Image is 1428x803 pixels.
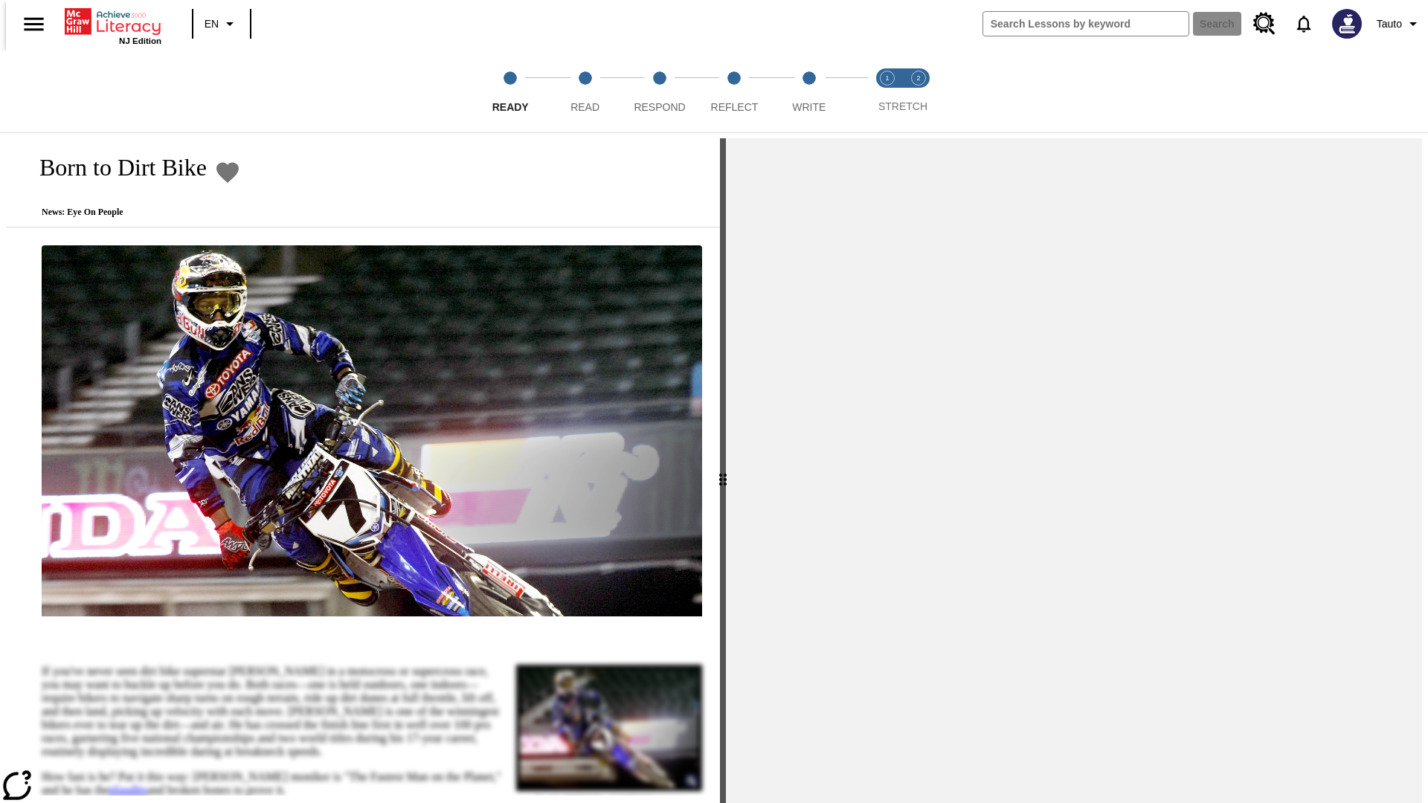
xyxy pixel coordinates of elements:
span: Write [792,101,826,113]
button: Open side menu [12,2,56,46]
a: Notifications [1284,4,1323,43]
div: reading [6,138,720,796]
button: Stretch Read step 1 of 2 [866,51,909,132]
img: Motocross racer James Stewart flies through the air on his dirt bike. [42,245,702,617]
button: Select a new avatar [1323,4,1371,43]
input: search field [983,12,1189,36]
div: activity [726,138,1422,803]
span: Read [570,101,599,113]
a: Resource Center, Will open in new tab [1244,4,1284,44]
button: Language: EN, Select a language [198,10,245,37]
text: 2 [916,74,920,82]
button: Read step 2 of 5 [541,51,628,132]
button: Write step 5 of 5 [766,51,852,132]
img: Avatar [1332,9,1362,39]
button: Ready step 1 of 5 [467,51,553,132]
div: Home [65,5,161,45]
button: Reflect step 4 of 5 [691,51,777,132]
span: Reflect [711,101,759,113]
div: Press Enter or Spacebar and then press right and left arrow keys to move the slider [720,138,726,803]
button: Respond step 3 of 5 [617,51,703,132]
span: Tauto [1377,16,1402,32]
span: Respond [634,101,685,113]
button: Stretch Respond step 2 of 2 [897,51,940,132]
button: Profile/Settings [1371,10,1428,37]
h1: Born to Dirt Bike [24,154,207,181]
span: Ready [492,101,529,113]
span: EN [205,16,219,32]
text: 1 [885,74,889,82]
span: NJ Edition [119,36,161,45]
span: STRETCH [878,100,927,112]
button: Add to Favorites - Born to Dirt Bike [214,159,241,185]
p: News: Eye On People [24,207,241,218]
